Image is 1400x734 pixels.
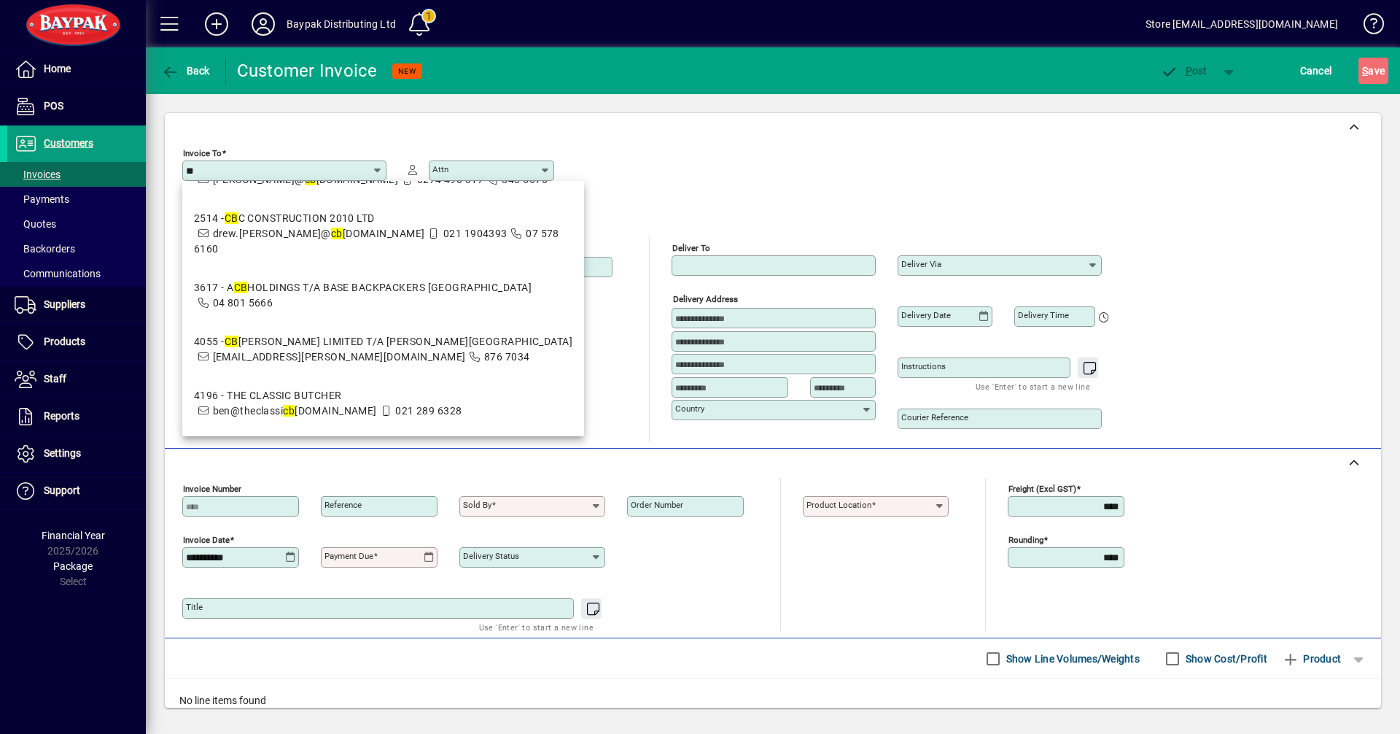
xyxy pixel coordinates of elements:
[161,65,210,77] span: Back
[44,447,81,459] span: Settings
[7,261,146,286] a: Communications
[213,405,377,417] span: ben@theclassi [DOMAIN_NAME]
[15,193,69,205] span: Payments
[675,403,704,414] mat-label: Country
[213,228,425,239] span: drew.[PERSON_NAME]@ [DOMAIN_NAME]
[1160,65,1207,77] span: ost
[1353,3,1382,50] a: Knowledge Base
[1362,59,1385,82] span: ave
[194,280,532,295] div: 3617 - A HOLDINGS T/A BASE BACKPACKERS [GEOGRAPHIC_DATA]
[7,436,146,472] a: Settings
[182,269,584,322] mat-option: 3617 - ACB HOLDINGS T/A BASE BACKPACKERS WELLINGTON
[901,412,968,422] mat-label: Courier Reference
[1296,58,1336,84] button: Cancel
[1153,58,1215,84] button: Post
[1146,12,1338,36] div: Store [EMAIL_ADDRESS][DOMAIN_NAME]
[44,137,93,149] span: Customers
[479,619,594,636] mat-hint: Use 'Enter' to start a new line
[324,500,362,510] mat-label: Reference
[7,398,146,435] a: Reports
[7,287,146,323] a: Suppliers
[1183,652,1267,666] label: Show Cost/Profit
[44,100,63,112] span: POS
[157,58,214,84] button: Back
[976,378,1090,395] mat-hint: Use 'Enter' to start a new line
[901,259,941,269] mat-label: Deliver via
[1300,59,1332,82] span: Cancel
[398,66,416,76] span: NEW
[1282,647,1341,671] span: Product
[182,322,584,376] mat-option: 4055 - CB NORWOOD LIMITED T/A NORWOOD HASTINGS
[15,243,75,255] span: Backorders
[165,679,1381,723] div: No line items found
[395,405,462,417] span: 021 289 6328
[1018,310,1069,320] mat-label: Delivery time
[194,211,572,226] div: 2514 - C CONSTRUCTION 2010 LTD
[806,500,871,510] mat-label: Product location
[7,212,146,236] a: Quotes
[44,63,71,74] span: Home
[15,218,56,230] span: Quotes
[44,410,79,422] span: Reports
[443,228,507,239] span: 021 1904393
[42,530,105,541] span: Financial Year
[7,473,146,509] a: Support
[213,351,466,363] span: [EMAIL_ADDRESS][PERSON_NAME][DOMAIN_NAME]
[237,59,378,82] div: Customer Invoice
[463,500,491,510] mat-label: Sold by
[44,484,80,496] span: Support
[194,388,462,403] div: 4196 - THE CLASSIC BUTCHER
[183,484,241,494] mat-label: Invoice number
[7,51,146,88] a: Home
[901,361,946,371] mat-label: Instructions
[1186,65,1192,77] span: P
[1362,65,1368,77] span: S
[901,310,951,320] mat-label: Delivery date
[193,11,240,37] button: Add
[186,602,203,612] mat-label: Title
[324,551,373,561] mat-label: Payment due
[15,268,101,279] span: Communications
[225,336,238,347] em: CB
[432,164,448,174] mat-label: Attn
[287,12,396,36] div: Baypak Distributing Ltd
[7,162,146,187] a: Invoices
[183,148,222,158] mat-label: Invoice To
[7,324,146,360] a: Products
[1275,646,1348,672] button: Product
[7,361,146,398] a: Staff
[225,212,238,224] em: CB
[283,405,295,417] em: cb
[234,282,248,293] em: CB
[7,88,146,125] a: POS
[44,336,85,347] span: Products
[7,187,146,212] a: Payments
[182,376,584,430] mat-option: 4196 - THE CLASSIC BUTCHER
[53,560,93,572] span: Package
[1008,535,1043,545] mat-label: Rounding
[463,551,519,561] mat-label: Delivery status
[631,500,683,510] mat-label: Order number
[484,351,530,363] span: 876 7034
[1008,484,1076,494] mat-label: Freight (excl GST)
[240,11,287,37] button: Profile
[15,169,61,180] span: Invoices
[183,535,230,545] mat-label: Invoice date
[213,297,273,309] span: 04 801 5666
[44,298,85,310] span: Suppliers
[672,243,710,253] mat-label: Deliver To
[331,228,343,239] em: cb
[1003,652,1140,666] label: Show Line Volumes/Weights
[146,58,226,84] app-page-header-button: Back
[182,199,584,269] mat-option: 2514 - CBC CONSTRUCTION 2010 LTD
[7,236,146,261] a: Backorders
[1358,58,1388,84] button: Save
[44,373,66,385] span: Staff
[194,334,572,349] div: 4055 - [PERSON_NAME] LIMITED T/A [PERSON_NAME][GEOGRAPHIC_DATA]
